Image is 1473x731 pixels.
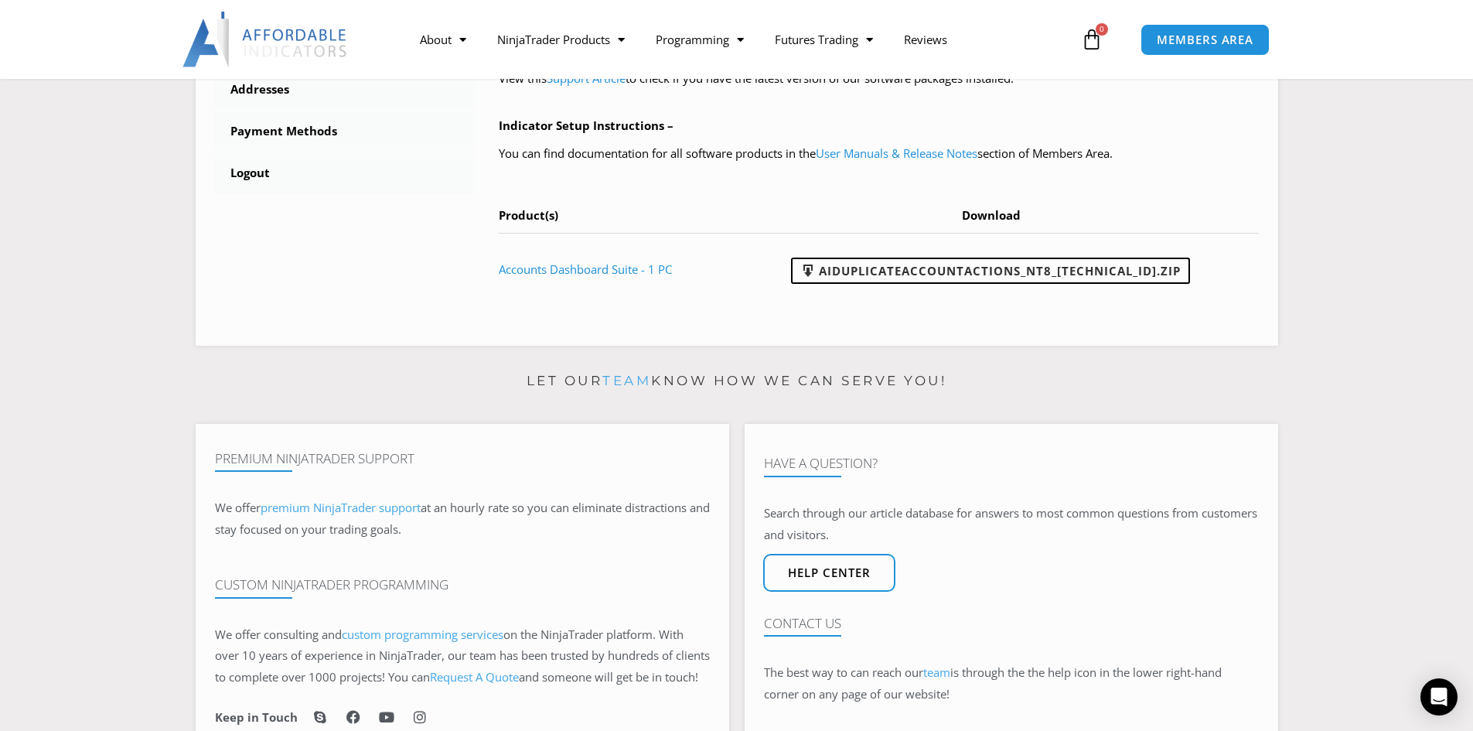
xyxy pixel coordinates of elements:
[499,143,1259,165] p: You can find documentation for all software products in the section of Members Area.
[215,153,476,193] a: Logout
[215,500,261,515] span: We offer
[962,207,1021,223] span: Download
[764,662,1259,705] p: The best way to can reach our is through the the help icon in the lower right-hand corner on any ...
[215,500,710,537] span: at an hourly rate so you can eliminate distractions and stay focused on your trading goals.
[215,451,710,466] h4: Premium NinjaTrader Support
[764,456,1259,471] h4: Have A Question?
[215,577,710,593] h4: Custom NinjaTrader Programming
[1096,23,1108,36] span: 0
[404,22,482,57] a: About
[888,22,963,57] a: Reviews
[499,261,672,277] a: Accounts Dashboard Suite - 1 PC
[499,207,558,223] span: Product(s)
[1157,34,1253,46] span: MEMBERS AREA
[764,616,1259,631] h4: Contact Us
[482,22,640,57] a: NinjaTrader Products
[342,627,503,642] a: custom programming services
[430,669,519,685] a: Request A Quote
[215,710,298,725] h6: Keep in Touch
[602,373,651,388] a: team
[1141,24,1270,56] a: MEMBERS AREA
[499,118,673,133] b: Indicator Setup Instructions –
[759,22,888,57] a: Futures Trading
[404,22,1077,57] nav: Menu
[215,70,476,110] a: Addresses
[788,567,871,579] span: Help center
[261,500,421,515] a: premium NinjaTrader support
[215,627,710,685] span: on the NinjaTrader platform. With over 10 years of experience in NinjaTrader, our team has been t...
[763,554,895,592] a: Help center
[182,12,349,67] img: LogoAI | Affordable Indicators – NinjaTrader
[215,111,476,152] a: Payment Methods
[1420,678,1458,716] div: Open Intercom Messenger
[196,369,1278,394] p: Let our know how we can serve you!
[1058,17,1126,62] a: 0
[215,627,503,642] span: We offer consulting and
[640,22,759,57] a: Programming
[764,503,1259,546] p: Search through our article database for answers to most common questions from customers and visit...
[923,664,950,680] a: team
[816,145,977,161] a: User Manuals & Release Notes
[791,258,1190,284] a: AIDuplicateAccountActions_NT8_[TECHNICAL_ID].zip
